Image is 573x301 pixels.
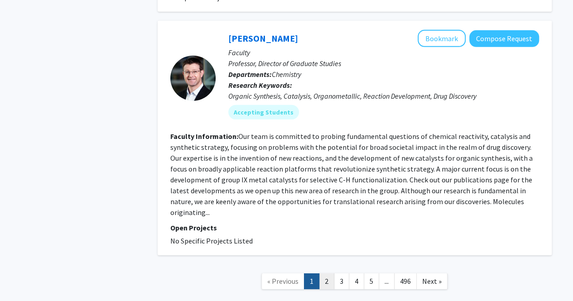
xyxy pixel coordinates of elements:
fg-read-more: Our team is committed to probing fundamental questions of chemical reactivity, catalysis and synt... [170,132,533,217]
button: Add Simon Blakey to Bookmarks [418,30,466,47]
span: No Specific Projects Listed [170,236,253,245]
b: Research Keywords: [228,81,292,90]
span: Next » [422,277,442,286]
b: Faculty Information: [170,132,238,141]
b: Departments: [228,70,272,79]
nav: Page navigation [158,264,552,301]
a: 2 [319,273,334,289]
mat-chip: Accepting Students [228,105,299,119]
a: 3 [334,273,349,289]
span: Chemistry [272,70,301,79]
a: 496 [394,273,417,289]
button: Compose Request to Simon Blakey [469,30,539,47]
a: Next [416,273,448,289]
a: 1 [304,273,319,289]
p: Professor, Director of Graduate Studies [228,58,539,69]
a: Previous Page [261,273,304,289]
p: Faculty [228,47,539,58]
p: Open Projects [170,222,539,233]
span: « Previous [267,277,299,286]
a: 5 [364,273,379,289]
a: [PERSON_NAME] [228,33,298,44]
div: Organic Synthesis, Catalysis, Organometallic, Reaction Development, Drug Discovery [228,91,539,101]
span: ... [385,277,389,286]
iframe: Chat [7,260,39,294]
a: 4 [349,273,364,289]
